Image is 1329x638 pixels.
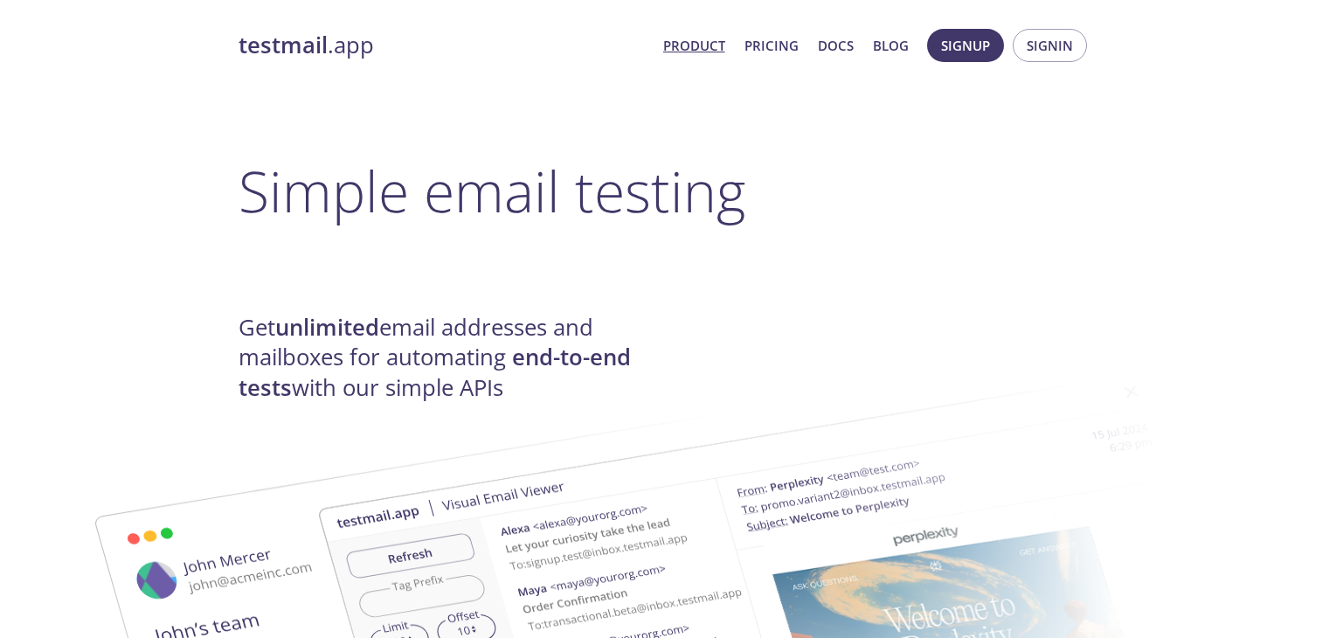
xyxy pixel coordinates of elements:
a: Blog [873,34,909,57]
strong: unlimited [275,312,379,343]
h1: Simple email testing [239,157,1091,225]
a: Product [663,34,725,57]
h4: Get email addresses and mailboxes for automating with our simple APIs [239,313,665,403]
strong: end-to-end tests [239,342,631,402]
a: testmail.app [239,31,649,60]
span: Signup [941,34,990,57]
a: Pricing [744,34,799,57]
strong: testmail [239,30,328,60]
button: Signup [927,29,1004,62]
a: Docs [818,34,854,57]
span: Signin [1027,34,1073,57]
button: Signin [1013,29,1087,62]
